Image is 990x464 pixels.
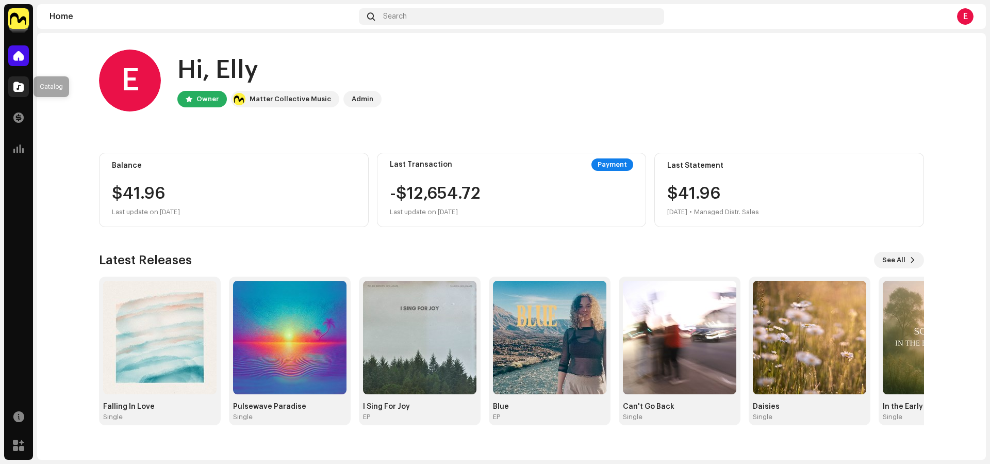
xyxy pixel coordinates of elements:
div: Single [623,413,642,421]
img: 8c53a8cf-d1e6-4622-a73c-783fcda686ce [493,281,606,394]
img: 87f93596-c2ff-4268-8e73-d3c6c67a0b04 [103,281,217,394]
re-o-card-value: Balance [99,153,369,227]
div: Falling In Love [103,403,217,411]
div: Matter Collective Music [250,93,331,105]
img: 9d7e288c-3278-45b1-88b1-88016426bcac [233,281,346,394]
div: [DATE] [667,206,687,218]
div: Managed Distr. Sales [694,206,759,218]
div: E [99,50,161,111]
div: Owner [196,93,219,105]
re-o-card-value: Last Statement [654,153,924,227]
div: • [689,206,692,218]
div: EP [493,413,500,421]
div: Hi, Elly [177,54,382,87]
div: Last update on [DATE] [390,206,481,218]
div: Last update on [DATE] [112,206,356,218]
div: Can't Go Back [623,403,736,411]
div: Payment [591,158,633,171]
div: Daisies [753,403,866,411]
div: Pulsewave Paradise [233,403,346,411]
div: Blue [493,403,606,411]
span: Search [383,12,407,21]
button: See All [874,252,924,268]
div: I Sing For Joy [363,403,476,411]
div: Last Statement [667,162,911,170]
img: 1276ee5d-5357-4eee-b3c8-6fdbc920d8e6 [233,93,245,105]
div: Single [753,413,772,421]
div: Single [233,413,253,421]
img: f50ffb74-b230-4898-8235-c9275abbaf08 [623,281,736,394]
span: See All [882,250,905,270]
div: Home [49,12,355,21]
div: Admin [352,93,373,105]
div: Single [103,413,123,421]
div: Single [883,413,902,421]
div: E [957,8,973,25]
img: 5cccff7d-c9b1-46d0-b3f2-2c800b9b830e [753,281,866,394]
div: EP [363,413,370,421]
img: 1276ee5d-5357-4eee-b3c8-6fdbc920d8e6 [8,8,29,29]
img: dfb6ca4c-19b9-452d-8eb5-9c8b0e2062ad [363,281,476,394]
h3: Latest Releases [99,252,192,268]
div: Balance [112,162,356,170]
div: Last Transaction [390,161,452,169]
